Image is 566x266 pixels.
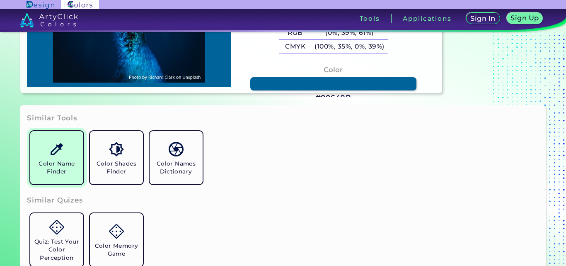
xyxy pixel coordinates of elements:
[87,128,146,188] a: Color Shades Finder
[109,224,123,239] img: icon_game.svg
[324,64,343,76] h4: Color
[360,15,380,22] h3: Tools
[34,238,80,261] h5: Quiz: Test Your Color Perception
[403,15,451,22] h3: Applications
[27,128,87,188] a: Color Name Finder
[27,1,54,9] img: ArtyClick Design logo
[49,142,64,156] img: icon_color_name_finder.svg
[316,93,351,103] h3: #00649B
[27,195,83,205] h3: Similar Quizes
[20,12,78,27] img: logo_artyclick_colors_white.svg
[93,242,140,258] h5: Color Memory Game
[467,13,499,24] a: Sign In
[146,128,206,188] a: Color Names Dictionary
[511,15,538,21] h5: Sign Up
[472,15,495,22] h5: Sign In
[49,220,64,234] img: icon_game.svg
[153,160,199,176] h5: Color Names Dictionary
[169,142,183,156] img: icon_color_names_dictionary.svg
[109,142,123,156] img: icon_color_shades.svg
[508,13,542,24] a: Sign Up
[93,160,140,176] h5: Color Shades Finder
[312,40,388,54] h5: (100%, 35%, 0%, 39%)
[27,113,77,123] h3: Similar Tools
[34,160,80,176] h5: Color Name Finder
[279,40,311,54] h5: CMYK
